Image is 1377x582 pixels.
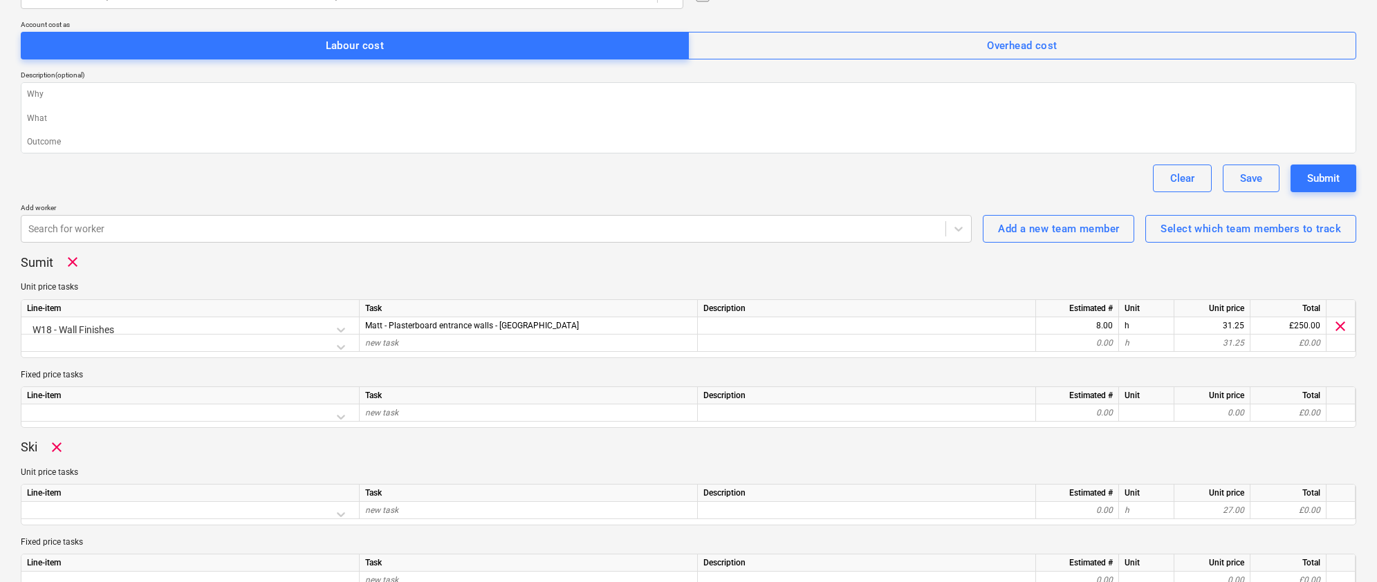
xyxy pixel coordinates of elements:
[1180,317,1244,335] div: 31.25
[1119,554,1174,572] div: Unit
[64,254,81,270] span: Remove worker
[1042,502,1113,519] div: 0.00
[1042,317,1113,335] div: 8.00
[21,485,360,502] div: Line-item
[1223,165,1279,192] button: Save
[1332,317,1349,334] span: clear
[1036,554,1119,572] div: Estimated #
[1036,300,1119,317] div: Estimated #
[1174,554,1250,572] div: Unit price
[1250,404,1327,422] div: £0.00
[21,387,360,404] div: Line-item
[1174,485,1250,502] div: Unit price
[1250,485,1327,502] div: Total
[1145,215,1356,243] button: Select which team members to track
[1250,502,1327,519] div: £0.00
[698,485,1036,502] div: Description
[21,554,360,572] div: Line-item
[1161,220,1341,238] div: Select which team members to track
[360,485,698,502] div: Task
[1180,502,1244,519] div: 27.00
[1036,387,1119,404] div: Estimated #
[21,254,53,271] p: Sumit
[365,338,398,348] span: new task
[21,281,1356,293] p: Unit price tasks
[698,554,1036,572] div: Description
[1307,169,1340,187] div: Submit
[21,20,1356,29] div: Account cost as
[1119,300,1174,317] div: Unit
[983,215,1134,243] button: Add a new team member
[987,37,1057,55] div: Overhead cost
[1174,300,1250,317] div: Unit price
[1291,165,1356,192] button: Submit
[1036,485,1119,502] div: Estimated #
[1153,165,1212,192] button: Clear
[21,467,1356,478] p: Unit price tasks
[1119,485,1174,502] div: Unit
[1174,387,1250,404] div: Unit price
[1250,554,1327,572] div: Total
[326,37,385,55] div: Labour cost
[1250,387,1327,404] div: Total
[1250,335,1327,352] div: £0.00
[365,321,579,330] span: Matt - Plasterboard entrance walls - South Barn
[365,505,398,515] span: new task
[21,536,1356,548] p: Fixed price tasks
[1250,300,1327,317] div: Total
[1119,502,1174,519] div: h
[1119,387,1174,404] div: Unit
[21,71,1356,79] div: Description (optional)
[1119,317,1174,335] div: h
[1170,169,1194,187] div: Clear
[688,32,1356,59] button: Overhead cost
[698,387,1036,404] div: Description
[21,32,689,59] button: Labour cost
[360,554,698,572] div: Task
[360,300,698,317] div: Task
[48,439,65,456] span: Remove worker
[21,369,1356,381] p: Fixed price tasks
[1042,335,1113,352] div: 0.00
[698,300,1036,317] div: Description
[21,203,972,215] p: Add worker
[1180,335,1244,352] div: 31.25
[1240,169,1262,187] div: Save
[21,300,360,317] div: Line-item
[360,387,698,404] div: Task
[1119,335,1174,352] div: h
[1250,317,1327,335] div: £250.00
[1180,404,1244,422] div: 0.00
[365,408,398,417] span: new task
[21,439,37,456] p: Ski
[998,220,1119,238] div: Add a new team member
[1042,404,1113,422] div: 0.00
